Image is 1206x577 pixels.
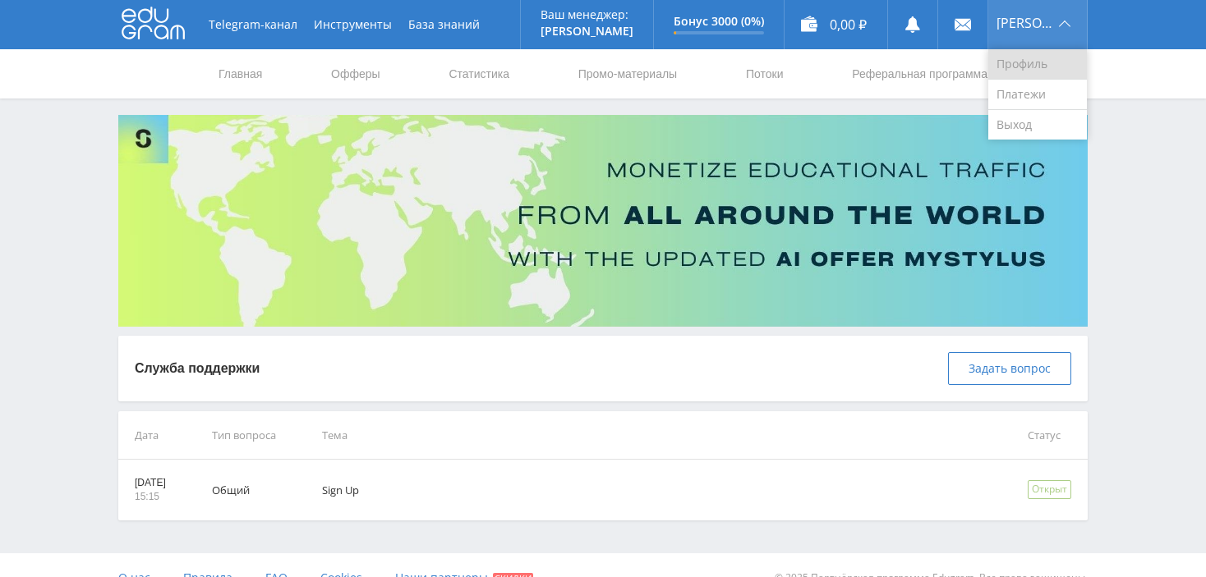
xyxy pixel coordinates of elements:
[1005,411,1088,460] td: Статус
[969,362,1051,375] span: Задать вопрос
[988,80,1087,110] a: Платежи
[135,359,260,378] p: Служба поддержки
[135,490,166,504] p: 15:15
[988,110,1087,140] a: Выход
[850,49,989,98] a: Реферальная программа
[541,8,633,21] p: Ваш менеджер:
[1028,480,1071,499] div: Открыт
[674,15,764,28] p: Бонус 3000 (0%)
[447,49,511,98] a: Статистика
[118,411,189,460] td: Дата
[988,49,1087,80] a: Профиль
[118,115,1088,327] img: Banner
[217,49,264,98] a: Главная
[948,352,1071,385] button: Задать вопрос
[299,411,1005,460] td: Тема
[135,476,166,490] p: [DATE]
[189,460,299,520] td: Общий
[997,16,1054,30] span: [PERSON_NAME]
[189,411,299,460] td: Тип вопроса
[744,49,785,98] a: Потоки
[329,49,382,98] a: Офферы
[577,49,679,98] a: Промо-материалы
[541,25,633,38] p: [PERSON_NAME]
[299,460,1005,520] td: Sign Up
